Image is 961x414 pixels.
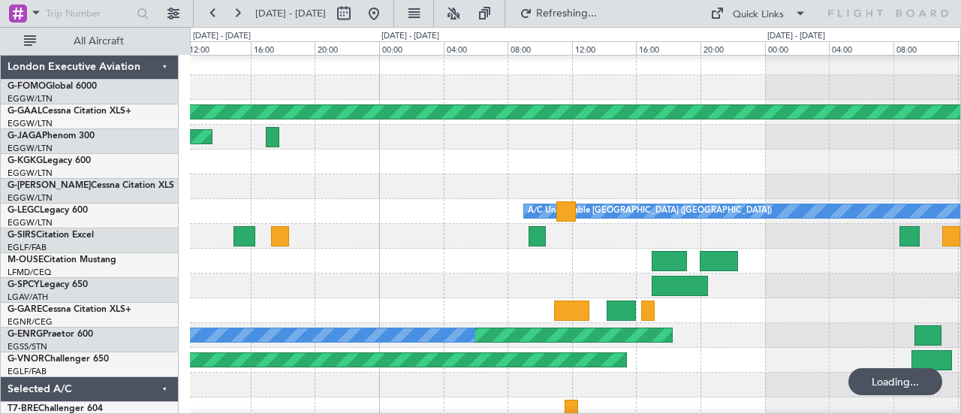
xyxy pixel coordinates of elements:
a: M-OUSECitation Mustang [8,255,116,264]
a: G-GARECessna Citation XLS+ [8,305,131,314]
a: EGGW/LTN [8,192,53,204]
a: LFMD/CEQ [8,267,51,278]
div: 08:00 [508,41,572,55]
div: 00:00 [765,41,830,55]
div: 12:00 [186,41,251,55]
span: G-[PERSON_NAME] [8,181,91,190]
a: LGAV/ATH [8,292,48,303]
a: T7-BREChallenger 604 [8,404,103,413]
div: 08:00 [893,41,958,55]
div: 12:00 [572,41,637,55]
span: G-KGKG [8,156,43,165]
a: G-ENRGPraetor 600 [8,330,93,339]
a: EGSS/STN [8,341,47,352]
a: EGLF/FAB [8,366,47,377]
div: Loading... [848,368,942,395]
a: G-VNORChallenger 650 [8,355,109,364]
a: G-FOMOGlobal 6000 [8,82,97,91]
span: [DATE] - [DATE] [255,7,326,20]
button: All Aircraft [17,29,163,53]
div: 04:00 [444,41,508,55]
a: EGGW/LTN [8,168,53,179]
a: EGLF/FAB [8,242,47,253]
a: EGGW/LTN [8,93,53,104]
a: G-LEGCLegacy 600 [8,206,88,215]
span: All Aircraft [39,36,158,47]
div: 16:00 [251,41,315,55]
input: Trip Number [46,2,132,25]
span: G-SIRS [8,231,36,240]
span: G-JAGA [8,131,42,141]
span: G-LEGC [8,206,40,215]
span: G-ENRG [8,330,43,339]
span: Refreshing... [535,8,598,19]
div: Quick Links [733,8,784,23]
div: 20:00 [700,41,765,55]
button: Quick Links [703,2,814,26]
a: EGNR/CEG [8,316,53,328]
a: EGGW/LTN [8,217,53,228]
div: [DATE] - [DATE] [193,30,251,43]
span: G-FOMO [8,82,46,91]
a: G-[PERSON_NAME]Cessna Citation XLS [8,181,174,190]
a: G-KGKGLegacy 600 [8,156,91,165]
a: G-JAGAPhenom 300 [8,131,95,141]
div: [DATE] - [DATE] [767,30,825,43]
div: 20:00 [315,41,379,55]
span: T7-BRE [8,404,38,413]
div: A/C Unavailable [GEOGRAPHIC_DATA] ([GEOGRAPHIC_DATA]) [528,200,772,222]
a: EGGW/LTN [8,118,53,129]
a: G-GAALCessna Citation XLS+ [8,107,131,116]
div: 16:00 [636,41,700,55]
div: 04:00 [829,41,893,55]
a: EGGW/LTN [8,143,53,154]
div: [DATE] - [DATE] [381,30,439,43]
a: G-SPCYLegacy 650 [8,280,88,289]
div: 00:00 [379,41,444,55]
span: G-VNOR [8,355,44,364]
span: M-OUSE [8,255,44,264]
span: G-GARE [8,305,42,314]
a: G-SIRSCitation Excel [8,231,94,240]
button: Refreshing... [513,2,603,26]
span: G-GAAL [8,107,42,116]
span: G-SPCY [8,280,40,289]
